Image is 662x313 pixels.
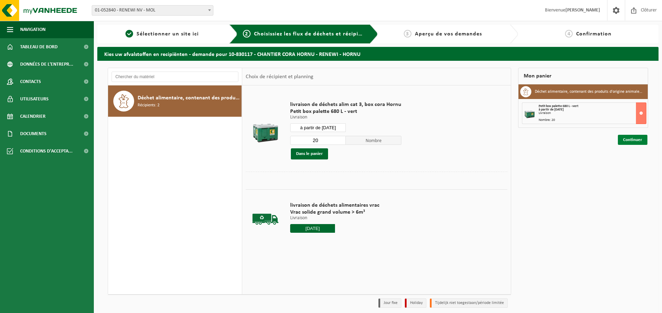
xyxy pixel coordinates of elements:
[565,30,573,38] span: 4
[290,101,401,108] span: livraison de déchets alim cat 3, box cora Hornu
[565,8,600,13] strong: [PERSON_NAME]
[539,108,564,112] strong: à partir de [DATE]
[101,30,224,38] a: 1Sélectionner un site ici
[20,21,46,38] span: Navigation
[518,68,648,84] div: Mon panier
[97,47,659,60] h2: Kies uw afvalstoffen en recipiënten - demande pour 10-830117 - CHANTIER CORA HORNU - RENEWI - HORNU
[92,5,213,16] span: 01-052840 - RENEWI NV - MOL
[346,136,401,145] span: Nombre
[290,108,401,115] span: Petit box palette 680 L - vert
[20,38,58,56] span: Tableau de bord
[243,30,251,38] span: 2
[576,31,612,37] span: Confirmation
[290,123,346,132] input: Sélectionnez date
[539,104,578,108] span: Petit box palette 680 L - vert
[535,86,643,97] h3: Déchet alimentaire, contenant des produits d'origine animale, emballage mélangé (sans verre), cat 3
[539,118,646,122] div: Nombre: 20
[405,298,426,308] li: Holiday
[378,298,401,308] li: Jour fixe
[92,6,213,15] span: 01-052840 - RENEWI NV - MOL
[290,115,401,120] p: Livraison
[138,94,240,102] span: Déchet alimentaire, contenant des produits d'origine animale, emballage mélangé (sans verre), cat 3
[20,73,41,90] span: Contacts
[138,102,160,109] span: Récipients: 2
[415,31,482,37] span: Aperçu de vos demandes
[112,72,238,82] input: Chercher du matériel
[20,90,49,108] span: Utilisateurs
[20,142,73,160] span: Conditions d'accepta...
[430,298,508,308] li: Tijdelijk niet toegestaan/période limitée
[108,85,242,117] button: Déchet alimentaire, contenant des produits d'origine animale, emballage mélangé (sans verre), cat...
[290,224,335,233] input: Sélectionnez date
[290,216,379,221] p: Livraison
[618,135,647,145] a: Continuer
[20,108,46,125] span: Calendrier
[290,209,379,216] span: Vrac solide grand volume > 6m³
[291,148,328,159] button: Dans le panier
[125,30,133,38] span: 1
[254,31,370,37] span: Choisissiez les flux de déchets et récipients
[137,31,199,37] span: Sélectionner un site ici
[242,68,317,85] div: Choix de récipient et planning
[539,112,646,115] div: Livraison
[20,125,47,142] span: Documents
[290,202,379,209] span: livraison de déchets alimentaires vrac
[20,56,73,73] span: Données de l'entrepr...
[404,30,411,38] span: 3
